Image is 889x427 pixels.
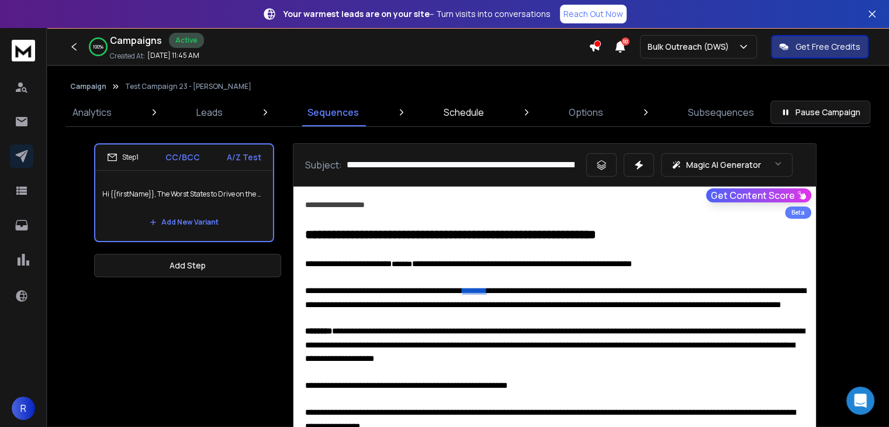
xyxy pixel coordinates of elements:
[93,43,103,50] p: 100 %
[444,105,484,119] p: Schedule
[688,105,754,119] p: Subsequences
[189,98,230,126] a: Leads
[169,33,204,48] div: Active
[140,211,228,234] button: Add New Variant
[569,105,603,119] p: Options
[785,206,811,219] div: Beta
[125,82,251,91] p: Test Campaign 23 - [PERSON_NAME]
[110,51,145,61] p: Created At:
[661,153,793,177] button: Magic AI Generator
[770,101,870,124] button: Pause Campaign
[70,82,106,91] button: Campaign
[110,33,162,47] h1: Campaigns
[621,37,629,46] span: 50
[305,158,342,172] p: Subject:
[196,105,223,119] p: Leads
[681,98,761,126] a: Subsequences
[165,151,200,163] p: CC/BCC
[560,5,627,23] a: Reach Out Now
[563,8,623,20] p: Reach Out Now
[12,40,35,61] img: logo
[771,35,869,58] button: Get Free Credits
[94,143,274,242] li: Step1CC/BCCA/Z TestHi {{firstName}}, The Worst States to Drive on the Weekend in The U.S. Where d...
[846,387,874,415] div: Open Intercom Messenger
[283,8,551,20] p: – Turn visits into conversations
[300,98,366,126] a: Sequences
[12,397,35,420] button: R
[65,98,119,126] a: Analytics
[795,41,860,53] p: Get Free Credits
[72,105,112,119] p: Analytics
[227,151,261,163] p: A/Z Test
[94,254,281,277] button: Add Step
[686,159,761,171] p: Magic AI Generator
[706,188,811,202] button: Get Content Score
[147,51,199,60] p: [DATE] 11:45 AM
[102,178,266,211] p: Hi {{firstName}}, The Worst States to Drive on the Weekend in The U.S. Where does [US_STATE] stand?
[648,41,734,53] p: Bulk Outreach (DWS)
[562,98,610,126] a: Options
[307,105,359,119] p: Sequences
[107,152,139,163] div: Step 1
[283,8,430,19] strong: Your warmest leads are on your site
[437,98,491,126] a: Schedule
